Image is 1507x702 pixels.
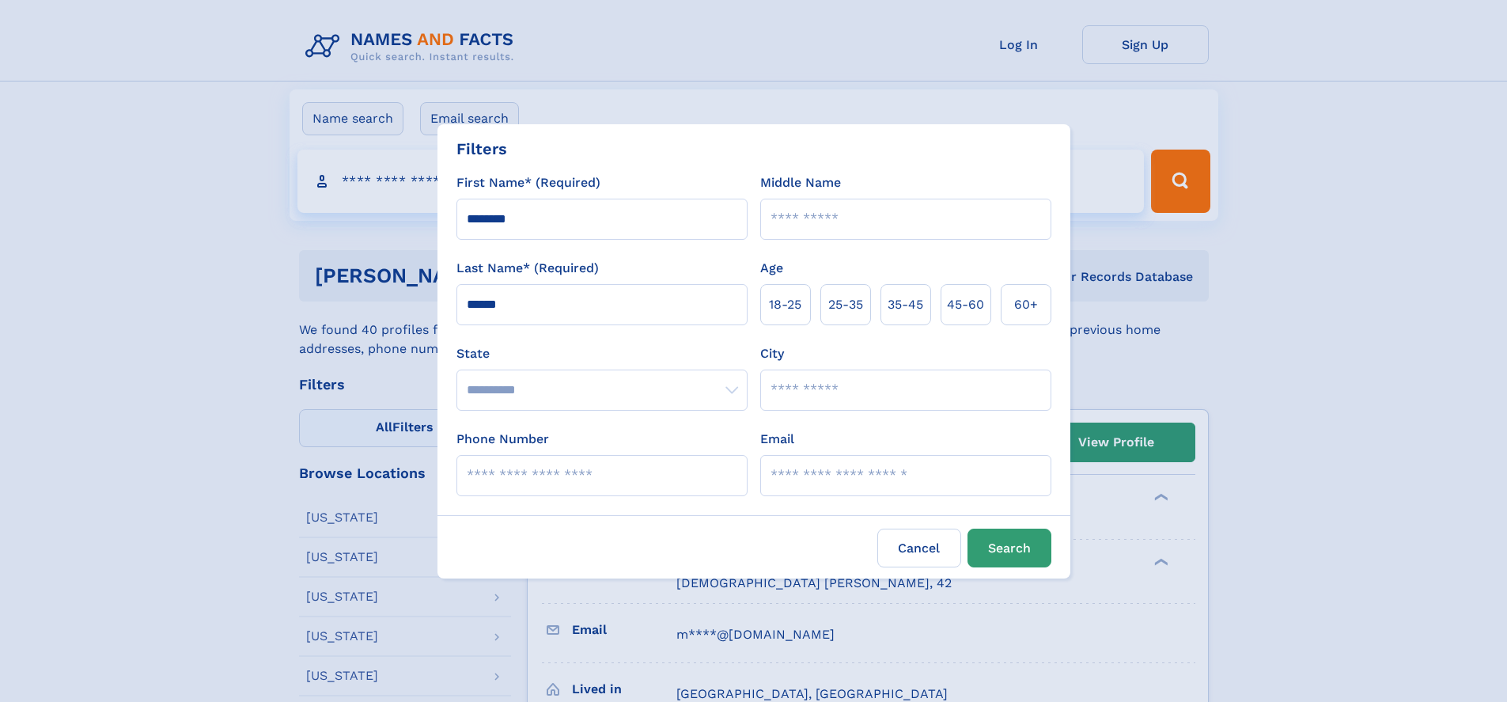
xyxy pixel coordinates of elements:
[760,430,794,449] label: Email
[760,344,784,363] label: City
[1014,295,1038,314] span: 60+
[877,529,961,567] label: Cancel
[769,295,801,314] span: 18‑25
[828,295,863,314] span: 25‑35
[947,295,984,314] span: 45‑60
[967,529,1051,567] button: Search
[760,259,783,278] label: Age
[888,295,923,314] span: 35‑45
[456,344,748,363] label: State
[456,259,599,278] label: Last Name* (Required)
[760,173,841,192] label: Middle Name
[456,430,549,449] label: Phone Number
[456,173,600,192] label: First Name* (Required)
[456,137,507,161] div: Filters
